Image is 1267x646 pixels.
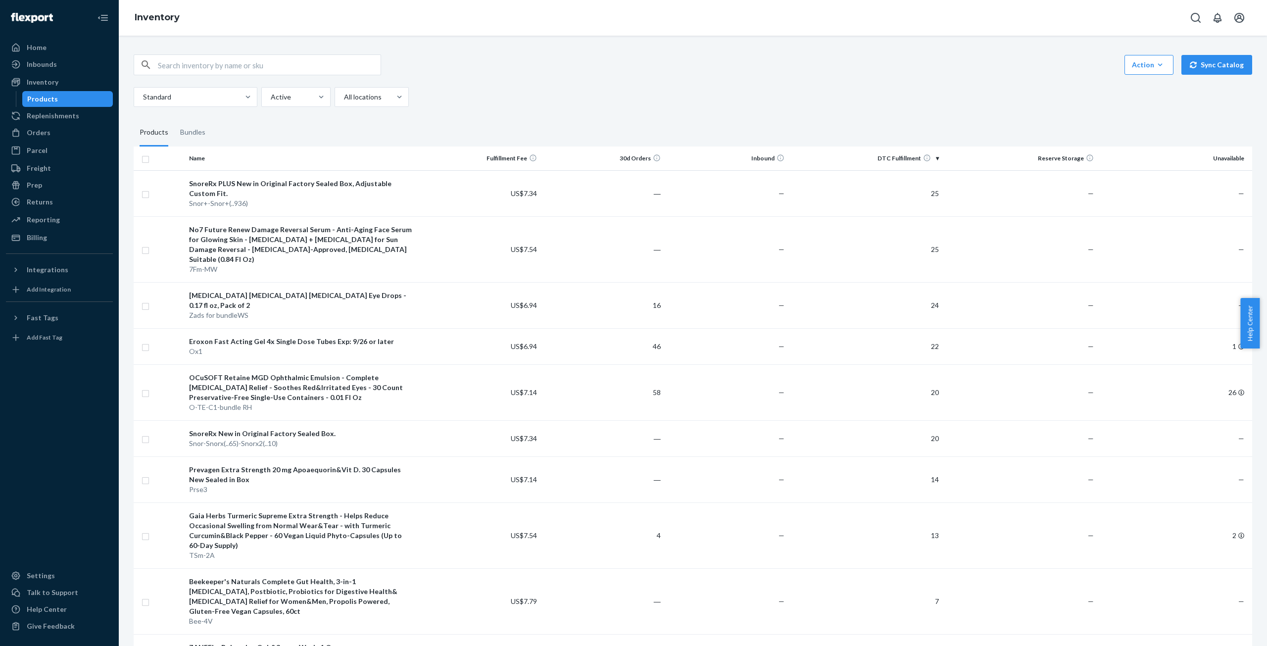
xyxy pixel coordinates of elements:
[189,373,413,402] div: OCuSOFT Retaine MGD Ophthalmic Emulsion - Complete [MEDICAL_DATA] Relief - Soothes Red&Irritated ...
[541,568,665,634] td: ―
[511,245,537,253] span: US$7.54
[27,285,71,294] div: Add Integration
[185,147,417,170] th: Name
[1238,475,1244,484] span: —
[6,143,113,158] a: Parcel
[779,245,784,253] span: —
[189,439,413,448] div: Snor-Snorx(..65)-Snorx2(..10)
[511,189,537,198] span: US$7.34
[140,119,168,147] div: Products
[6,194,113,210] a: Returns
[6,160,113,176] a: Freight
[1240,298,1260,348] span: Help Center
[189,179,413,199] div: SnoreRx PLUS New in Original Factory Sealed Box, Adjustable Custom Fit.
[511,342,537,350] span: US$6.94
[788,568,943,634] td: 7
[6,568,113,584] a: Settings
[1124,55,1173,75] button: Action
[27,588,78,597] div: Talk to Support
[27,59,57,69] div: Inbounds
[511,475,537,484] span: US$7.14
[6,601,113,617] a: Help Center
[189,291,413,310] div: [MEDICAL_DATA] [MEDICAL_DATA] [MEDICAL_DATA] Eye Drops - 0.17 fl oz, Pack of 2
[511,531,537,540] span: US$7.54
[541,282,665,328] td: 16
[158,55,381,75] input: Search inventory by name or sku
[1088,597,1094,605] span: —
[27,77,58,87] div: Inventory
[665,147,788,170] th: Inbound
[541,147,665,170] th: 30d Orders
[541,170,665,216] td: ―
[11,13,53,23] img: Flexport logo
[27,163,51,173] div: Freight
[27,233,47,243] div: Billing
[189,465,413,485] div: Prevagen Extra Strength 20 mg Apoaequorin&Vit D. 30 Capsules New Sealed in Box
[541,216,665,282] td: ―
[1088,475,1094,484] span: —
[1098,502,1252,568] td: 2
[541,502,665,568] td: 4
[6,108,113,124] a: Replenishments
[779,189,784,198] span: —
[27,604,67,614] div: Help Center
[788,328,943,364] td: 22
[1238,189,1244,198] span: —
[541,456,665,502] td: ―
[779,342,784,350] span: —
[417,147,541,170] th: Fulfillment Fee
[779,475,784,484] span: —
[943,147,1097,170] th: Reserve Storage
[189,511,413,550] div: Gaia Herbs Turmeric Supreme Extra Strength - Helps Reduce Occasional Swelling from Normal Wear&Te...
[189,485,413,495] div: Prse3
[779,388,784,397] span: —
[6,230,113,246] a: Billing
[788,456,943,502] td: 14
[27,313,58,323] div: Fast Tags
[6,310,113,326] button: Fast Tags
[6,330,113,346] a: Add Fast Tag
[1238,245,1244,253] span: —
[1208,8,1227,28] button: Open notifications
[6,618,113,634] button: Give Feedback
[127,3,188,32] ol: breadcrumbs
[1238,597,1244,605] span: —
[189,347,413,356] div: Ox1
[788,282,943,328] td: 24
[27,265,68,275] div: Integrations
[788,420,943,456] td: 20
[180,119,205,147] div: Bundles
[6,585,113,600] a: Talk to Support
[189,199,413,208] div: Snor+-Snor+(..936)
[541,328,665,364] td: 46
[6,74,113,90] a: Inventory
[270,92,271,102] input: Active
[189,616,413,626] div: Bee-4V
[1088,342,1094,350] span: —
[1098,364,1252,420] td: 26
[788,216,943,282] td: 25
[189,402,413,412] div: O-TE-C1-bundle RH
[6,177,113,193] a: Prep
[1088,388,1094,397] span: —
[93,8,113,28] button: Close Navigation
[541,420,665,456] td: ―
[189,577,413,616] div: Beekeeper's Naturals Complete Gut Health, 3-in-1 [MEDICAL_DATA], Postbiotic, Probiotics for Diges...
[779,531,784,540] span: —
[511,301,537,309] span: US$6.94
[189,264,413,274] div: 7Fm-MW
[27,111,79,121] div: Replenishments
[27,128,50,138] div: Orders
[27,215,60,225] div: Reporting
[1098,328,1252,364] td: 1
[788,502,943,568] td: 13
[6,56,113,72] a: Inbounds
[788,170,943,216] td: 25
[27,43,47,52] div: Home
[27,571,55,581] div: Settings
[1088,434,1094,443] span: —
[142,92,143,102] input: Standard
[189,310,413,320] div: Zads for bundleWS
[189,550,413,560] div: TSm-2A
[27,333,62,342] div: Add Fast Tag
